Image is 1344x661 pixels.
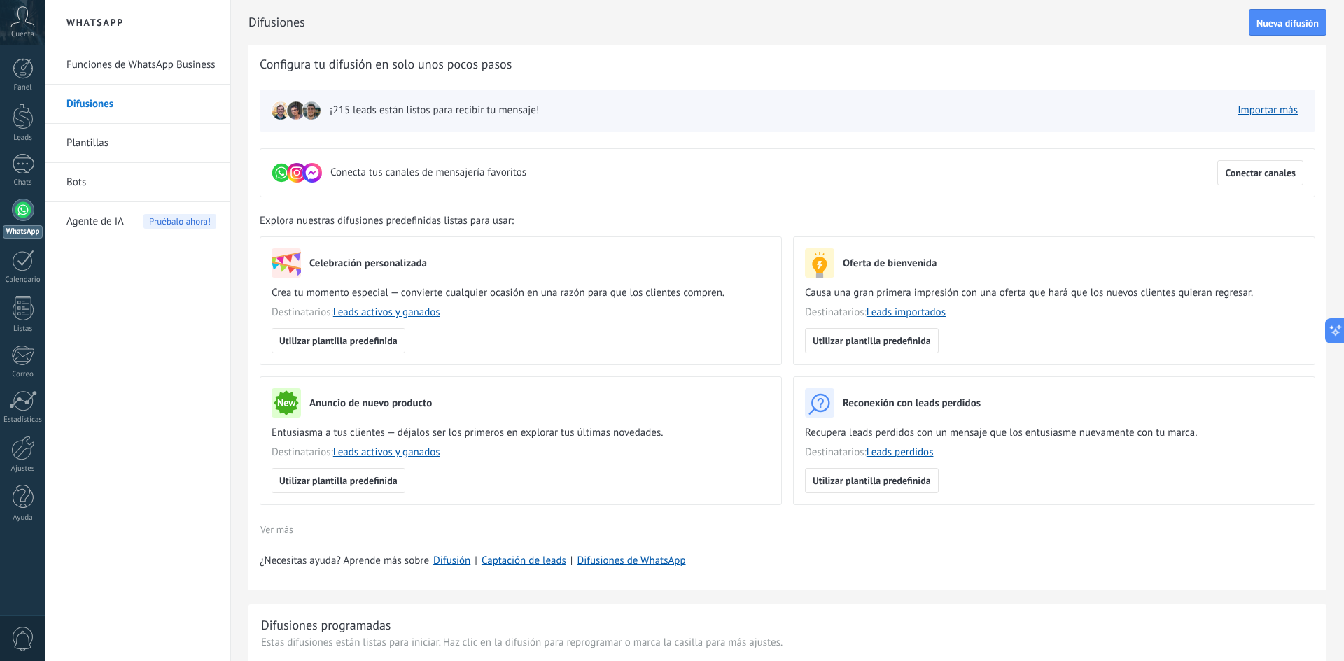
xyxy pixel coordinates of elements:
div: WhatsApp [3,225,43,239]
span: Cuenta [11,30,34,39]
a: Agente de IAPruébalo ahora! [66,202,216,241]
li: Agente de IA [45,202,230,241]
button: Importar más [1231,100,1304,121]
span: Conectar canales [1225,168,1296,178]
img: leadIcon [286,101,306,120]
a: Leads importados [867,306,946,319]
span: Agente de IA [66,202,124,241]
a: Difusiones [66,85,216,124]
li: Plantillas [45,124,230,163]
div: Leads [3,134,43,143]
span: ¿Necesitas ayuda? Aprende más sobre [260,554,429,568]
span: Utilizar plantilla predefinida [813,476,931,485]
h3: Oferta de bienvenida [843,257,937,270]
h3: Reconexión con leads perdidos [843,397,981,410]
span: Destinatarios: [805,446,1303,460]
div: Ajustes [3,464,43,474]
p: Estas difusiones están listas para iniciar. Haz clic en la difusión para reprogramar o marca la c... [261,636,1314,649]
li: Bots [45,163,230,202]
a: Importar más [1238,104,1298,117]
img: leadIcon [271,101,290,120]
a: Plantillas [66,124,216,163]
h3: Celebración personalizada [309,257,427,270]
div: Ayuda [3,513,43,523]
button: Utilizar plantilla predefinida [272,468,405,493]
a: Captación de leads [482,554,566,567]
button: Nueva difusión [1249,9,1326,36]
div: | | [260,554,1315,568]
span: Utilizar plantilla predefinida [279,476,398,485]
span: Conecta tus canales de mensajería favoritos [330,166,526,180]
span: Nueva difusión [1256,18,1319,28]
a: Leads activos y ganados [333,306,440,319]
span: Configura tu difusión en solo unos pocos pasos [260,56,512,73]
span: Ver más [260,525,293,534]
button: Conectar canales [1217,160,1303,185]
span: Destinatarios: [805,306,1303,320]
span: Causa una gran primera impresión con una oferta que hará que los nuevos clientes quieran regresar. [805,286,1303,300]
span: Explora nuestras difusiones predefinidas listas para usar: [260,214,514,228]
div: Calendario [3,276,43,285]
div: Correo [3,370,43,379]
a: Leads perdidos [867,446,934,459]
a: Bots [66,163,216,202]
h2: Difusiones [248,8,1249,36]
button: Utilizar plantilla predefinida [272,328,405,353]
div: Panel [3,83,43,92]
span: Recupera leads perdidos con un mensaje que los entusiasme nuevamente con tu marca. [805,426,1303,440]
div: Listas [3,325,43,334]
div: Estadísticas [3,415,43,425]
span: Destinatarios: [272,306,770,320]
div: Difusiones programadas [261,617,391,633]
span: Destinatarios: [272,446,770,460]
a: Difusión [433,554,470,567]
span: Utilizar plantilla predefinida [813,336,931,346]
a: Difusiones de WhatsApp [577,554,685,567]
a: Funciones de WhatsApp Business [66,45,216,85]
span: Pruébalo ahora! [143,214,216,229]
span: Entusiasma a tus clientes — déjalos ser los primeros en explorar tus últimas novedades. [272,426,770,440]
li: Difusiones [45,85,230,124]
a: Leads activos y ganados [333,446,440,459]
li: Funciones de WhatsApp Business [45,45,230,85]
span: Crea tu momento especial — convierte cualquier ocasión en una razón para que los clientes compren. [272,286,770,300]
button: Utilizar plantilla predefinida [805,328,939,353]
h3: Anuncio de nuevo producto [309,397,432,410]
span: Utilizar plantilla predefinida [279,336,398,346]
div: Chats [3,178,43,187]
img: leadIcon [302,101,321,120]
span: ¡215 leads están listos para recibir tu mensaje! [330,104,539,118]
button: Ver más [260,519,294,540]
button: Utilizar plantilla predefinida [805,468,939,493]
